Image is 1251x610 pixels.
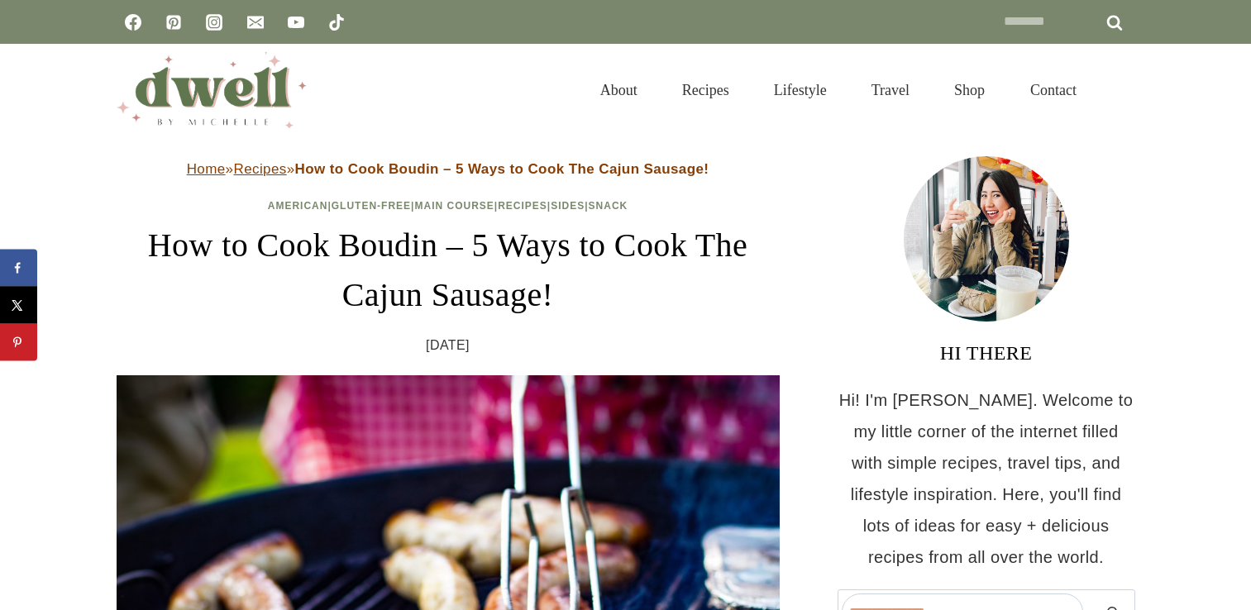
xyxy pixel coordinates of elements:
[279,6,313,39] a: YouTube
[187,161,226,177] a: Home
[157,6,190,39] a: Pinterest
[117,6,150,39] a: Facebook
[426,333,470,358] time: [DATE]
[1107,76,1135,104] button: View Search Form
[233,161,286,177] a: Recipes
[838,338,1135,368] h3: HI THERE
[117,221,780,320] h1: How to Cook Boudin – 5 Ways to Cook The Cajun Sausage!
[332,200,411,212] a: Gluten-Free
[117,52,307,128] img: DWELL by michelle
[268,200,628,212] span: | | | | |
[187,161,709,177] span: » »
[752,61,849,119] a: Lifestyle
[198,6,231,39] a: Instagram
[498,200,547,212] a: Recipes
[578,61,660,119] a: About
[320,6,353,39] a: TikTok
[414,200,494,212] a: Main Course
[551,200,585,212] a: Sides
[589,200,628,212] a: Snack
[268,200,328,212] a: American
[932,61,1007,119] a: Shop
[1008,61,1099,119] a: Contact
[660,61,752,119] a: Recipes
[838,384,1135,573] p: Hi! I'm [PERSON_NAME]. Welcome to my little corner of the internet filled with simple recipes, tr...
[295,161,709,177] strong: How to Cook Boudin – 5 Ways to Cook The Cajun Sausage!
[239,6,272,39] a: Email
[849,61,932,119] a: Travel
[578,61,1098,119] nav: Primary Navigation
